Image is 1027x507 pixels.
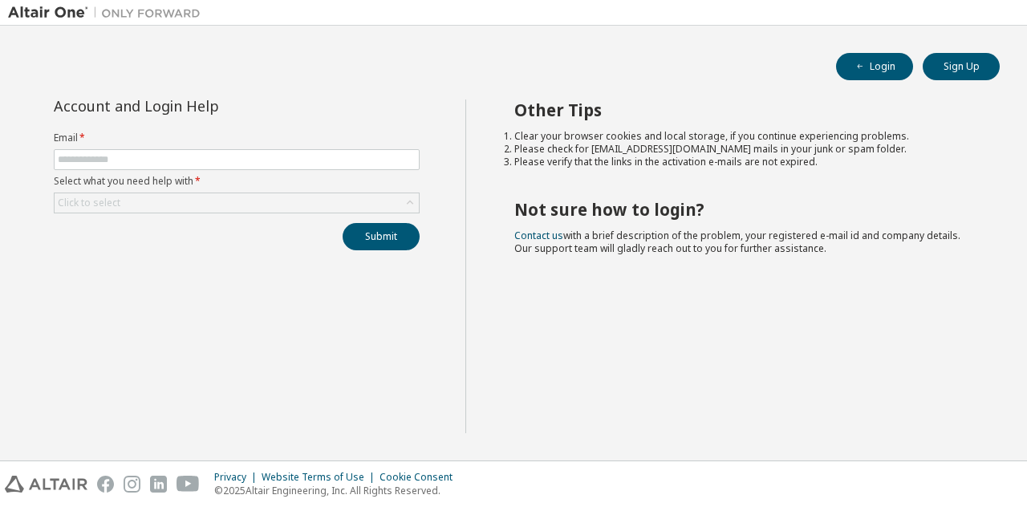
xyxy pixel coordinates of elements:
img: facebook.svg [97,476,114,493]
img: linkedin.svg [150,476,167,493]
button: Login [836,53,913,80]
a: Contact us [514,229,563,242]
label: Email [54,132,420,144]
div: Cookie Consent [380,471,462,484]
div: Account and Login Help [54,99,347,112]
div: Privacy [214,471,262,484]
img: youtube.svg [177,476,200,493]
button: Sign Up [923,53,1000,80]
p: © 2025 Altair Engineering, Inc. All Rights Reserved. [214,484,462,497]
h2: Other Tips [514,99,972,120]
img: Altair One [8,5,209,21]
div: Click to select [58,197,120,209]
li: Clear your browser cookies and local storage, if you continue experiencing problems. [514,130,972,143]
h2: Not sure how to login? [514,199,972,220]
img: altair_logo.svg [5,476,87,493]
img: instagram.svg [124,476,140,493]
button: Submit [343,223,420,250]
li: Please verify that the links in the activation e-mails are not expired. [514,156,972,168]
li: Please check for [EMAIL_ADDRESS][DOMAIN_NAME] mails in your junk or spam folder. [514,143,972,156]
span: with a brief description of the problem, your registered e-mail id and company details. Our suppo... [514,229,960,255]
div: Website Terms of Use [262,471,380,484]
label: Select what you need help with [54,175,420,188]
div: Click to select [55,193,419,213]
